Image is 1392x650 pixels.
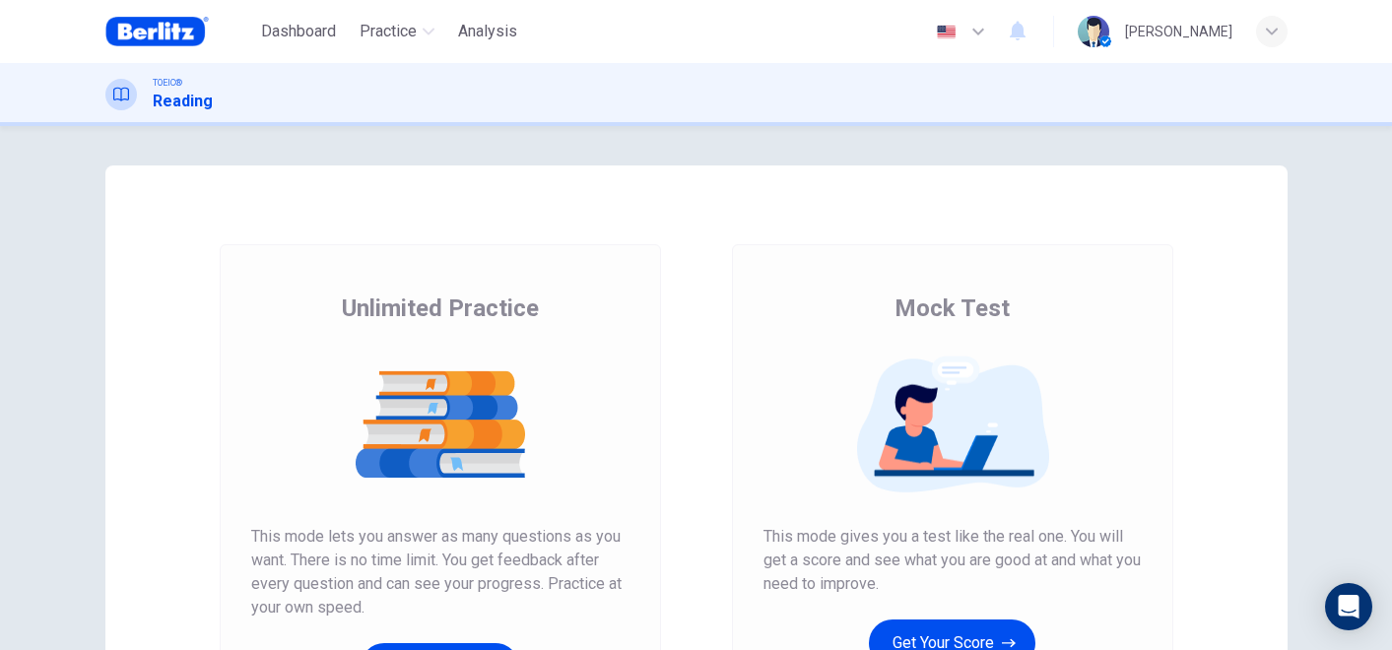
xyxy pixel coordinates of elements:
[342,292,539,324] span: Unlimited Practice
[458,20,517,43] span: Analysis
[352,14,442,49] button: Practice
[153,76,182,90] span: TOEIC®
[1125,20,1232,43] div: [PERSON_NAME]
[261,20,336,43] span: Dashboard
[153,90,213,113] h1: Reading
[1078,16,1109,47] img: Profile picture
[895,292,1010,324] span: Mock Test
[934,25,959,39] img: en
[105,12,209,51] img: Berlitz Brasil logo
[450,14,525,49] button: Analysis
[763,525,1142,596] span: This mode gives you a test like the real one. You will get a score and see what you are good at a...
[251,525,630,619] span: This mode lets you answer as many questions as you want. There is no time limit. You get feedback...
[253,14,344,49] button: Dashboard
[105,12,254,51] a: Berlitz Brasil logo
[1325,583,1372,630] div: Open Intercom Messenger
[360,20,417,43] span: Practice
